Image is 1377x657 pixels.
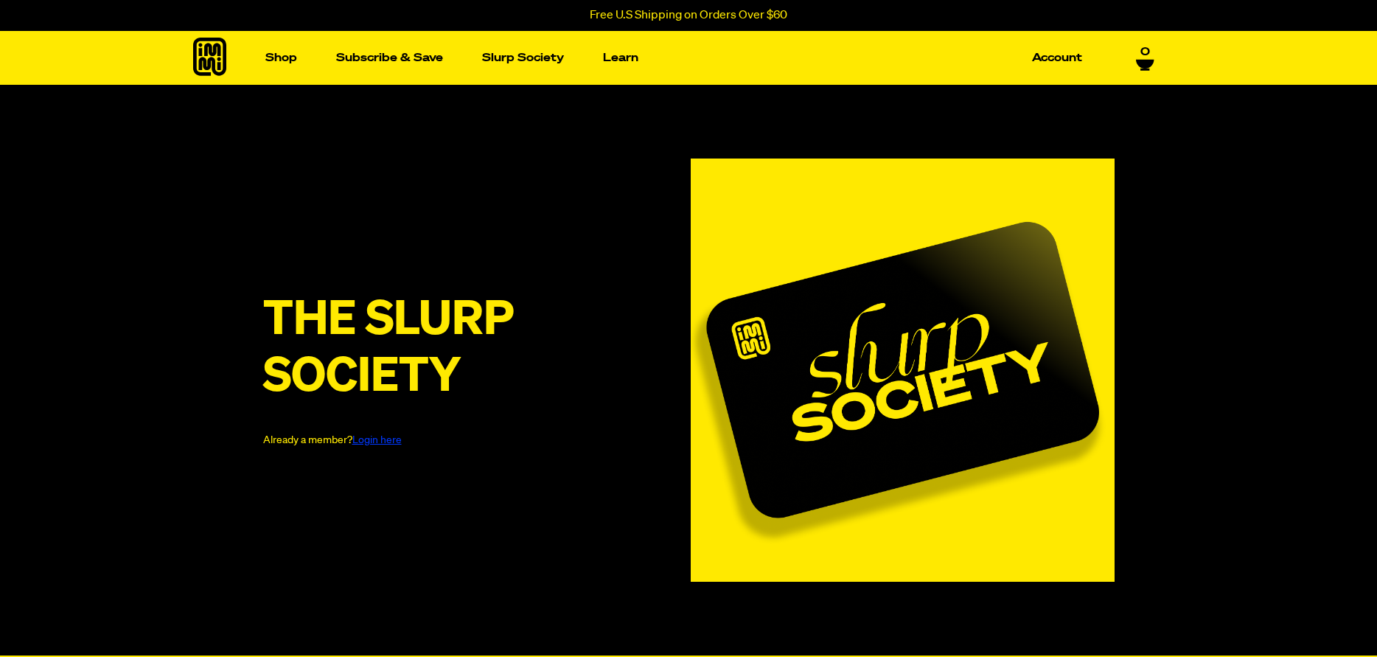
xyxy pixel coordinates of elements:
[691,159,1115,582] img: Membership image
[1140,46,1150,59] span: 0
[1136,46,1154,71] a: 0
[1026,46,1088,69] a: Account
[476,46,570,69] a: Slurp Society
[352,435,402,445] a: Login here
[330,46,449,69] a: Subscribe & Save
[259,46,303,69] a: Shop
[597,46,644,69] a: Learn
[263,432,617,448] p: Already a member?
[259,31,1088,85] nav: Main navigation
[263,293,617,406] h2: The Slurp Society
[590,9,787,22] p: Free U.S Shipping on Orders Over $60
